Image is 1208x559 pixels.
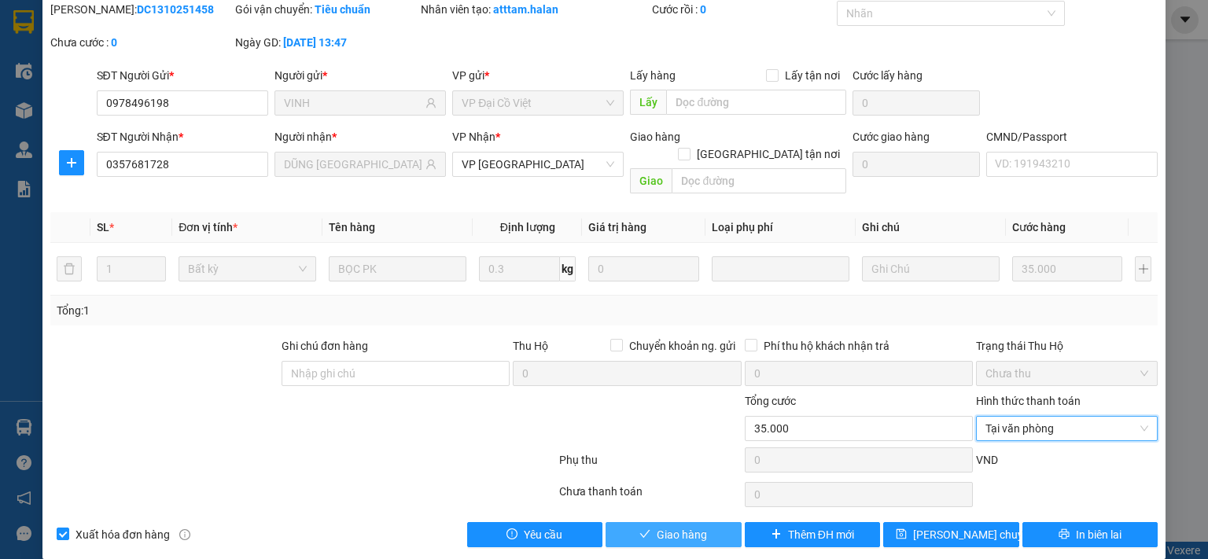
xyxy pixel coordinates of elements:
[20,107,234,160] b: GỬI : VP [GEOGRAPHIC_DATA]
[1012,256,1122,281] input: 0
[985,362,1148,385] span: Chưa thu
[235,1,417,18] div: Gói vận chuyển:
[513,340,548,352] span: Thu Hộ
[57,302,467,319] div: Tổng: 1
[639,528,650,541] span: check
[883,522,1019,547] button: save[PERSON_NAME] chuyển hoàn
[20,20,138,98] img: logo.jpg
[856,212,1006,243] th: Ghi chú
[853,131,930,143] label: Cước giao hàng
[976,454,998,466] span: VND
[976,337,1158,355] div: Trạng thái Thu Hộ
[853,69,923,82] label: Cước lấy hàng
[652,1,834,18] div: Cước rồi :
[60,156,83,169] span: plus
[462,153,614,176] span: VP Trường Chinh
[1135,256,1151,281] button: plus
[452,67,624,84] div: VP gửi
[985,417,1148,440] span: Tại văn phòng
[558,483,742,510] div: Chưa thanh toán
[147,39,657,58] li: 271 - [PERSON_NAME] - [GEOGRAPHIC_DATA] - [GEOGRAPHIC_DATA]
[588,221,646,234] span: Giá trị hàng
[896,528,907,541] span: save
[691,145,846,163] span: [GEOGRAPHIC_DATA] tận nơi
[853,90,980,116] input: Cước lấy hàng
[606,522,742,547] button: checkGiao hàng
[524,526,562,543] span: Yêu cầu
[329,256,466,281] input: VD: Bàn, Ghế
[623,337,742,355] span: Chuyển khoản ng. gửi
[630,131,680,143] span: Giao hàng
[283,36,347,49] b: [DATE] 13:47
[59,150,84,175] button: plus
[500,221,555,234] span: Định lượng
[462,91,614,115] span: VP Đại Cồ Việt
[1022,522,1158,547] button: printerIn biên lai
[315,3,370,16] b: Tiêu chuẩn
[467,522,603,547] button: exclamation-circleYêu cầu
[560,256,576,281] span: kg
[284,94,422,112] input: Tên người gửi
[630,168,672,193] span: Giao
[329,221,375,234] span: Tên hàng
[493,3,558,16] b: atttam.halan
[137,3,214,16] b: DC1310251458
[976,395,1081,407] label: Hình thức thanh toán
[1012,221,1066,234] span: Cước hàng
[179,221,238,234] span: Đơn vị tính
[700,3,706,16] b: 0
[757,337,896,355] span: Phí thu hộ khách nhận trả
[50,1,232,18] div: [PERSON_NAME]:
[111,36,117,49] b: 0
[274,128,446,145] div: Người nhận
[630,69,676,82] span: Lấy hàng
[779,67,846,84] span: Lấy tận nơi
[69,526,176,543] span: Xuất hóa đơn hàng
[50,34,232,51] div: Chưa cước :
[558,451,742,479] div: Phụ thu
[1059,528,1070,541] span: printer
[425,97,436,108] span: user
[788,526,854,543] span: Thêm ĐH mới
[284,156,422,173] input: Tên người nhận
[666,90,846,115] input: Dọc đường
[188,257,307,281] span: Bất kỳ
[1076,526,1121,543] span: In biên lai
[97,67,268,84] div: SĐT Người Gửi
[506,528,517,541] span: exclamation-circle
[630,90,666,115] span: Lấy
[986,128,1158,145] div: CMND/Passport
[452,131,495,143] span: VP Nhận
[282,340,368,352] label: Ghi chú đơn hàng
[657,526,707,543] span: Giao hàng
[862,256,1000,281] input: Ghi Chú
[235,34,417,51] div: Ngày GD:
[705,212,856,243] th: Loại phụ phí
[57,256,82,281] button: delete
[425,159,436,170] span: user
[771,528,782,541] span: plus
[745,522,881,547] button: plusThêm ĐH mới
[672,168,846,193] input: Dọc đường
[588,256,698,281] input: 0
[421,1,649,18] div: Nhân viên tạo:
[179,529,190,540] span: info-circle
[274,67,446,84] div: Người gửi
[745,395,796,407] span: Tổng cước
[853,152,980,177] input: Cước giao hàng
[97,128,268,145] div: SĐT Người Nhận
[282,361,510,386] input: Ghi chú đơn hàng
[913,526,1063,543] span: [PERSON_NAME] chuyển hoàn
[97,221,109,234] span: SL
